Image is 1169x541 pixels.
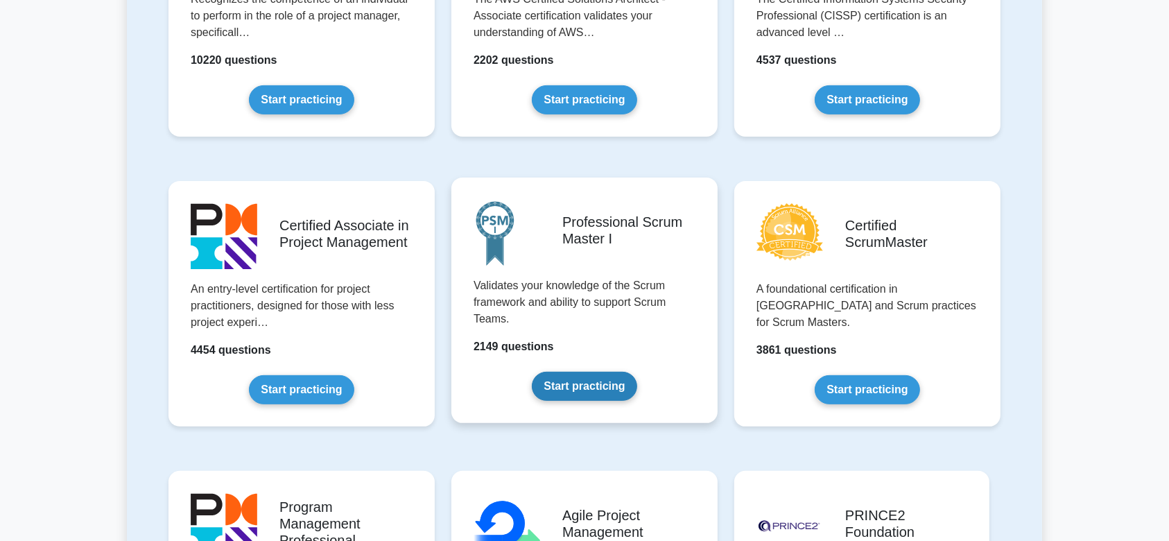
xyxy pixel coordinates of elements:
[532,85,637,114] a: Start practicing
[532,372,637,401] a: Start practicing
[815,85,919,114] a: Start practicing
[815,375,919,404] a: Start practicing
[249,85,354,114] a: Start practicing
[249,375,354,404] a: Start practicing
